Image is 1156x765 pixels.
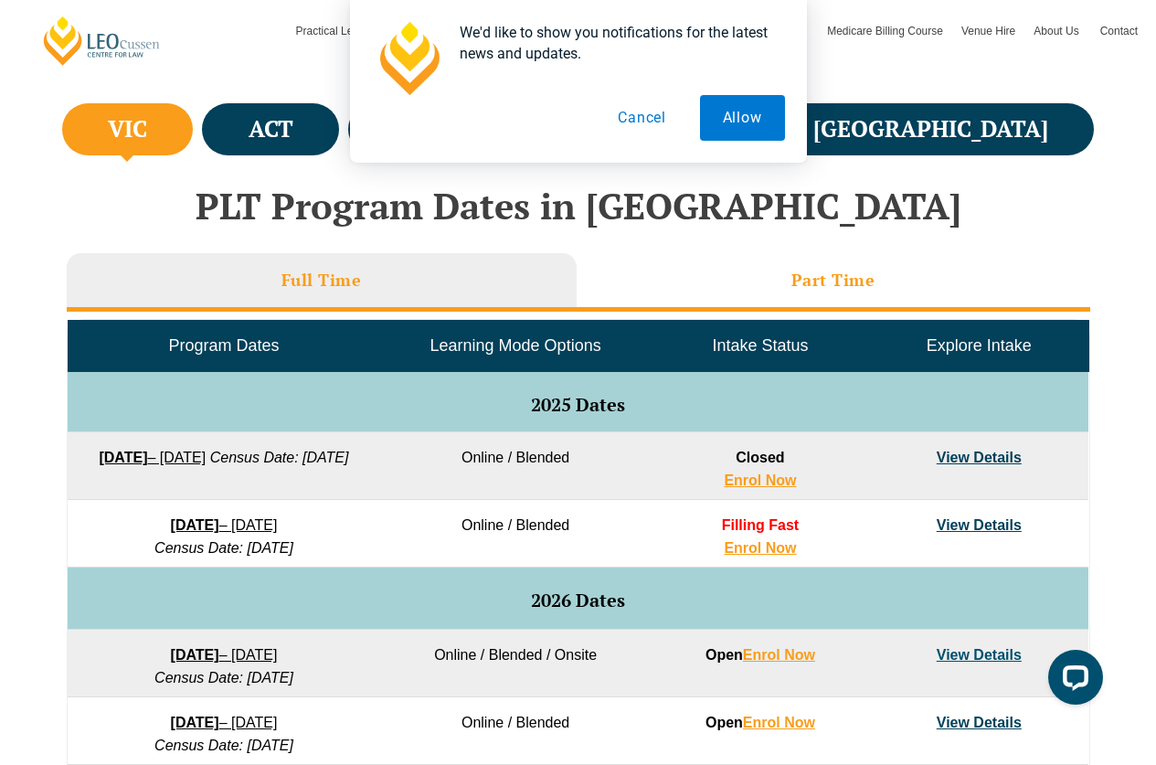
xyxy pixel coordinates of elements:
span: Filling Fast [722,517,799,533]
span: Explore Intake [927,336,1032,355]
iframe: LiveChat chat widget [1034,643,1110,719]
a: View Details [937,450,1022,465]
em: Census Date: [DATE] [210,450,349,465]
a: [DATE]– [DATE] [171,517,278,533]
strong: [DATE] [99,450,147,465]
div: We'd like to show you notifications for the latest news and updates. [445,22,785,64]
a: [DATE]– [DATE] [171,647,278,663]
td: Online / Blended / Onsite [380,630,651,697]
a: Enrol Now [724,473,796,488]
button: Allow [700,95,785,141]
button: Cancel [595,95,689,141]
a: View Details [937,715,1022,730]
em: Census Date: [DATE] [154,738,293,753]
h3: Part Time [791,270,875,291]
strong: [DATE] [171,517,219,533]
a: Enrol Now [724,540,796,556]
a: View Details [937,647,1022,663]
img: notification icon [372,22,445,95]
td: Online / Blended [380,432,651,500]
a: Enrol Now [743,647,815,663]
strong: [DATE] [171,715,219,730]
td: Online / Blended [380,500,651,568]
span: 2026 Dates [531,588,625,612]
a: View Details [937,517,1022,533]
em: Census Date: [DATE] [154,670,293,685]
h2: PLT Program Dates in [GEOGRAPHIC_DATA] [58,186,1099,226]
span: Intake Status [712,336,808,355]
strong: Open [705,647,815,663]
em: Census Date: [DATE] [154,540,293,556]
strong: [DATE] [171,647,219,663]
span: Program Dates [168,336,279,355]
td: Online / Blended [380,697,651,765]
a: [DATE]– [DATE] [171,715,278,730]
span: Learning Mode Options [430,336,601,355]
h3: Full Time [281,270,362,291]
a: [DATE]– [DATE] [99,450,206,465]
span: Closed [736,450,784,465]
a: Enrol Now [743,715,815,730]
span: 2025 Dates [531,392,625,417]
strong: Open [705,715,815,730]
